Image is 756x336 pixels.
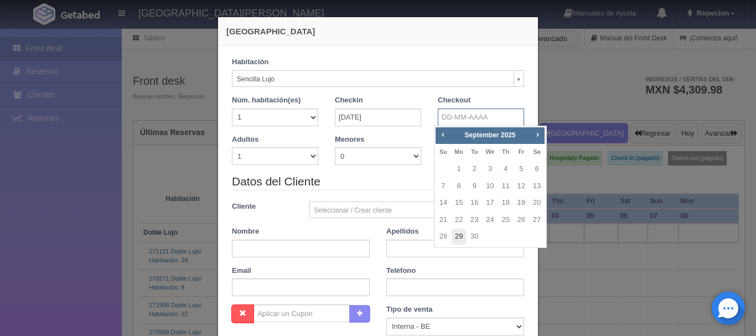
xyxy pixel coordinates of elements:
[483,195,497,211] a: 17
[467,161,481,177] a: 2
[335,135,364,145] label: Menores
[237,71,509,87] span: Sencilla Lujo
[436,178,451,194] a: 7
[467,212,481,228] a: 23
[438,130,447,139] span: Prev
[232,57,268,68] label: Habitación
[485,148,494,155] span: Wednesday
[437,128,449,141] a: Prev
[499,212,513,228] a: 25
[224,201,301,212] label: Cliente
[436,212,451,228] a: 21
[386,304,433,315] label: Tipo de venta
[514,195,529,211] a: 19
[452,229,466,245] a: 29
[452,195,466,211] a: 15
[483,178,497,194] a: 10
[514,161,529,177] a: 5
[464,131,499,139] span: September
[499,161,513,177] a: 4
[499,195,513,211] a: 18
[226,25,530,37] h4: [GEOGRAPHIC_DATA]
[501,131,516,139] span: 2025
[533,130,542,139] span: Next
[452,178,466,194] a: 8
[467,229,481,245] a: 30
[530,212,544,228] a: 27
[499,178,513,194] a: 11
[467,195,481,211] a: 16
[530,178,544,194] a: 13
[386,226,419,237] label: Apellidos
[452,212,466,228] a: 22
[386,266,416,276] label: Teléfono
[471,148,478,155] span: Tuesday
[502,148,509,155] span: Thursday
[530,161,544,177] a: 6
[335,108,421,126] input: DD-MM-AAAA
[309,201,525,218] a: Seleccionar / Crear cliente
[454,148,463,155] span: Monday
[232,70,524,87] a: Sencilla Lujo
[232,266,251,276] label: Email
[438,95,470,106] label: Checkout
[514,212,529,228] a: 26
[514,178,529,194] a: 12
[232,135,258,145] label: Adultos
[533,148,540,155] span: Saturday
[483,161,497,177] a: 3
[253,304,350,322] input: Aplicar un Cupón
[452,161,466,177] a: 1
[532,128,544,141] a: Next
[436,229,451,245] a: 28
[232,173,524,190] legend: Datos del Cliente
[483,212,497,228] a: 24
[467,178,481,194] a: 9
[436,195,451,211] a: 14
[232,95,301,106] label: Núm. habitación(es)
[438,108,524,126] input: DD-MM-AAAA
[518,148,524,155] span: Friday
[439,148,447,155] span: Sunday
[314,202,510,219] span: Seleccionar / Crear cliente
[232,226,259,237] label: Nombre
[335,95,363,106] label: Checkin
[530,195,544,211] a: 20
